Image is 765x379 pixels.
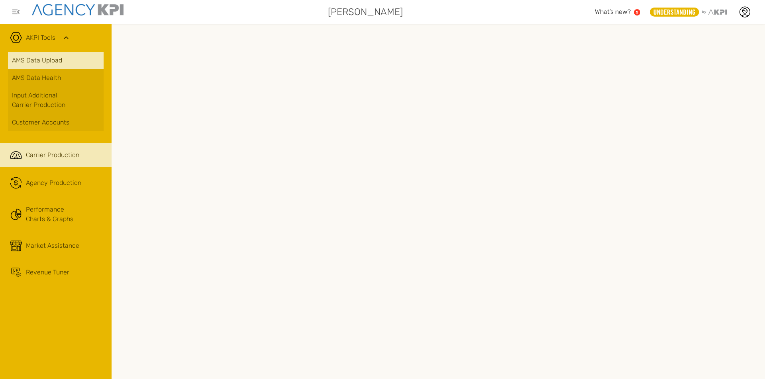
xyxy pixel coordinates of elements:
div: Customer Accounts [12,118,100,127]
span: Carrier Production [26,150,79,160]
span: Agency Production [26,178,81,188]
span: Market Assistance [26,241,79,251]
a: AMS Data Upload [8,52,104,69]
a: Customer Accounts [8,114,104,131]
span: AMS Data Health [12,73,61,83]
img: agencykpi-logo-550x69-2d9e3fa8.png [32,4,124,16]
span: Revenue Tuner [26,268,69,277]
a: AMS Data Health [8,69,104,87]
text: 5 [636,10,638,14]
span: What’s new? [595,8,631,16]
span: [PERSON_NAME] [328,5,403,19]
a: 5 [634,9,640,16]
a: AKPI Tools [26,33,55,43]
a: Input AdditionalCarrier Production [8,87,104,114]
